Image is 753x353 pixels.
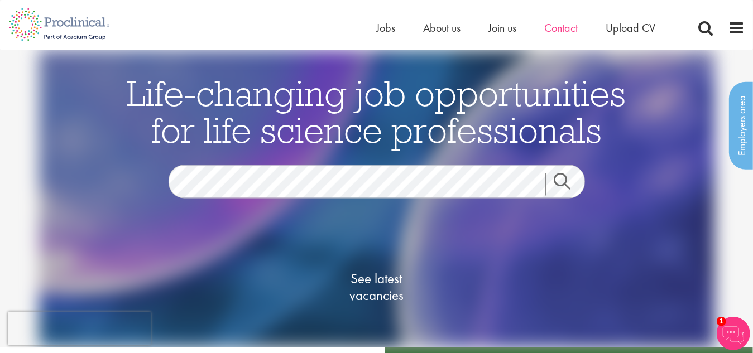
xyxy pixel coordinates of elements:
[544,21,578,35] a: Contact
[717,317,726,326] span: 1
[717,317,750,350] img: Chatbot
[423,21,461,35] a: About us
[545,173,593,196] a: Job search submit button
[127,71,626,152] span: Life-changing job opportunities for life science professionals
[39,50,714,347] img: candidate home
[376,21,395,35] a: Jobs
[606,21,655,35] a: Upload CV
[488,21,516,35] a: Join us
[8,312,151,345] iframe: reCAPTCHA
[321,226,433,349] a: See latestvacancies
[321,271,433,304] span: See latest vacancies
